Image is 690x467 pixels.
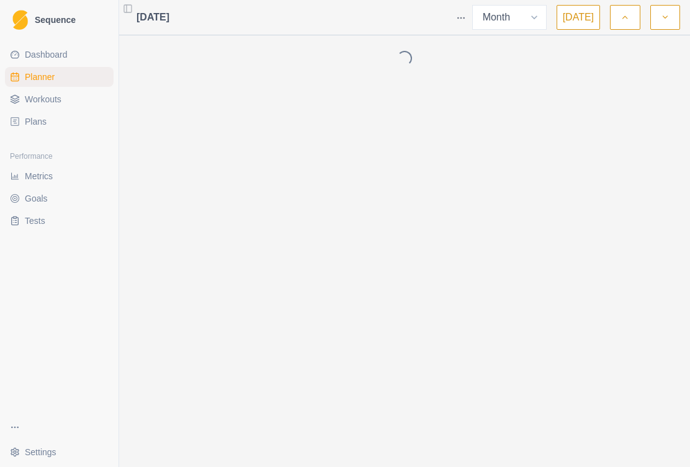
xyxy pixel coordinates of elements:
[5,67,114,87] a: Planner
[5,166,114,186] a: Metrics
[25,170,53,182] span: Metrics
[25,93,61,105] span: Workouts
[25,48,68,61] span: Dashboard
[5,442,114,462] button: Settings
[12,10,28,30] img: Logo
[25,115,47,128] span: Plans
[35,16,76,24] span: Sequence
[5,146,114,166] div: Performance
[25,71,55,83] span: Planner
[5,211,114,231] a: Tests
[5,112,114,131] a: Plans
[5,189,114,208] a: Goals
[137,10,169,25] span: [DATE]
[5,89,114,109] a: Workouts
[5,45,114,64] a: Dashboard
[25,215,45,227] span: Tests
[25,192,48,205] span: Goals
[5,5,114,35] a: LogoSequence
[557,5,600,30] button: [DATE]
